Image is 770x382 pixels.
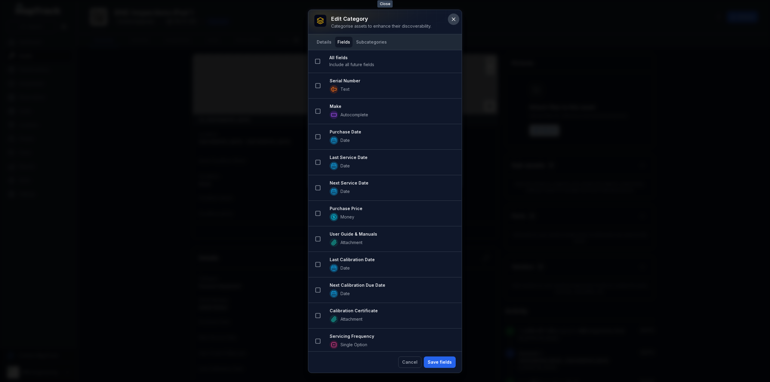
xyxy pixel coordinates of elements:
[330,206,457,212] strong: Purchase Price
[340,214,354,220] span: Money
[330,308,457,314] strong: Calibration Certificate
[340,342,367,348] span: Single Option
[330,103,457,109] strong: Make
[340,163,350,169] span: Date
[329,55,457,61] strong: All fields
[340,112,368,118] span: Autocomplete
[340,137,350,143] span: Date
[340,291,350,297] span: Date
[329,62,374,67] span: Include all future fields
[424,356,456,368] button: Save fields
[398,356,421,368] button: Cancel
[314,37,334,47] button: Details
[331,15,431,23] h3: Edit category
[330,282,457,288] strong: Next Calibration Due Date
[330,257,457,263] strong: Last Calibration Date
[330,129,457,135] strong: Purchase Date
[330,180,457,186] strong: Next Service Date
[354,37,389,47] button: Subcategories
[330,78,457,84] strong: Serial Number
[330,154,457,160] strong: Last Service Date
[340,240,362,246] span: Attachment
[340,265,350,271] span: Date
[340,188,350,194] span: Date
[340,316,362,322] span: Attachment
[330,231,457,237] strong: User Guide & Manuals
[340,86,350,92] span: Text
[331,23,431,29] div: Categorise assets to enhance their discoverability.
[330,333,457,339] strong: Servicing Frequency
[377,0,393,8] span: Close
[335,37,353,47] button: Fields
